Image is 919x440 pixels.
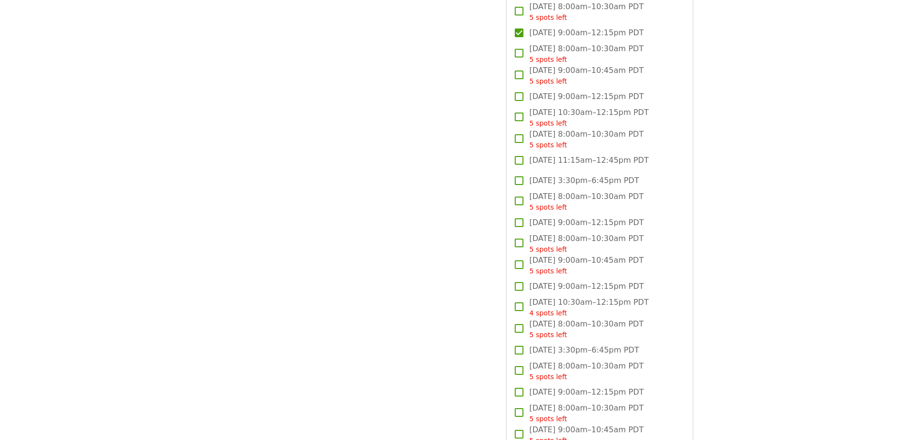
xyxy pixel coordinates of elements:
span: [DATE] 10:30am–12:15pm PDT [529,107,648,128]
span: 5 spots left [529,56,567,63]
span: [DATE] 10:30am–12:15pm PDT [529,297,648,318]
span: [DATE] 9:00am–10:45am PDT [529,255,644,276]
span: [DATE] 8:00am–10:30am PDT [529,233,644,255]
span: [DATE] 9:00am–12:15pm PDT [529,27,644,39]
span: 5 spots left [529,267,567,275]
span: [DATE] 8:00am–10:30am PDT [529,360,644,382]
span: 5 spots left [529,77,567,85]
span: [DATE] 9:00am–10:45am PDT [529,65,644,86]
span: [DATE] 9:00am–12:15pm PDT [529,217,644,228]
span: 5 spots left [529,119,567,127]
span: [DATE] 3:30pm–6:45pm PDT [529,175,639,186]
span: 5 spots left [529,373,567,381]
span: [DATE] 9:00am–12:15pm PDT [529,91,644,102]
span: [DATE] 11:15am–12:45pm PDT [529,155,648,166]
span: 5 spots left [529,245,567,253]
span: [DATE] 8:00am–10:30am PDT [529,402,644,424]
span: 5 spots left [529,331,567,339]
span: [DATE] 9:00am–12:15pm PDT [529,281,644,292]
span: 5 spots left [529,141,567,149]
span: [DATE] 8:00am–10:30am PDT [529,43,644,65]
span: [DATE] 8:00am–10:30am PDT [529,191,644,213]
span: [DATE] 3:30pm–6:45pm PDT [529,344,639,356]
span: [DATE] 8:00am–10:30am PDT [529,318,644,340]
span: 5 spots left [529,203,567,211]
span: 5 spots left [529,14,567,21]
span: 5 spots left [529,415,567,423]
span: 4 spots left [529,309,567,317]
span: [DATE] 9:00am–12:15pm PDT [529,386,644,398]
span: [DATE] 8:00am–10:30am PDT [529,1,644,23]
span: [DATE] 8:00am–10:30am PDT [529,128,644,150]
